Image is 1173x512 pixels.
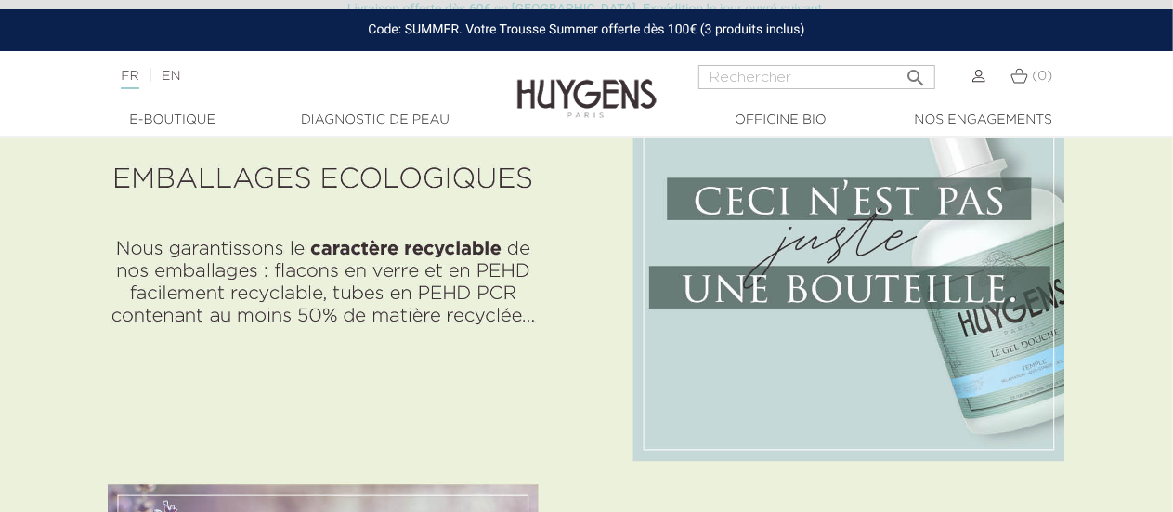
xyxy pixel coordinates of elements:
[121,70,138,89] a: FR
[162,70,180,83] a: EN
[698,65,935,89] input: Rechercher
[111,65,475,87] div: |
[688,111,874,130] a: Officine Bio
[1033,70,1053,83] span: (0)
[80,111,266,130] a: E-Boutique
[282,111,468,130] a: Diagnostic de peau
[900,59,933,85] button: 
[906,61,928,84] i: 
[891,111,1076,130] a: Nos engagements
[517,49,657,121] img: Huygens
